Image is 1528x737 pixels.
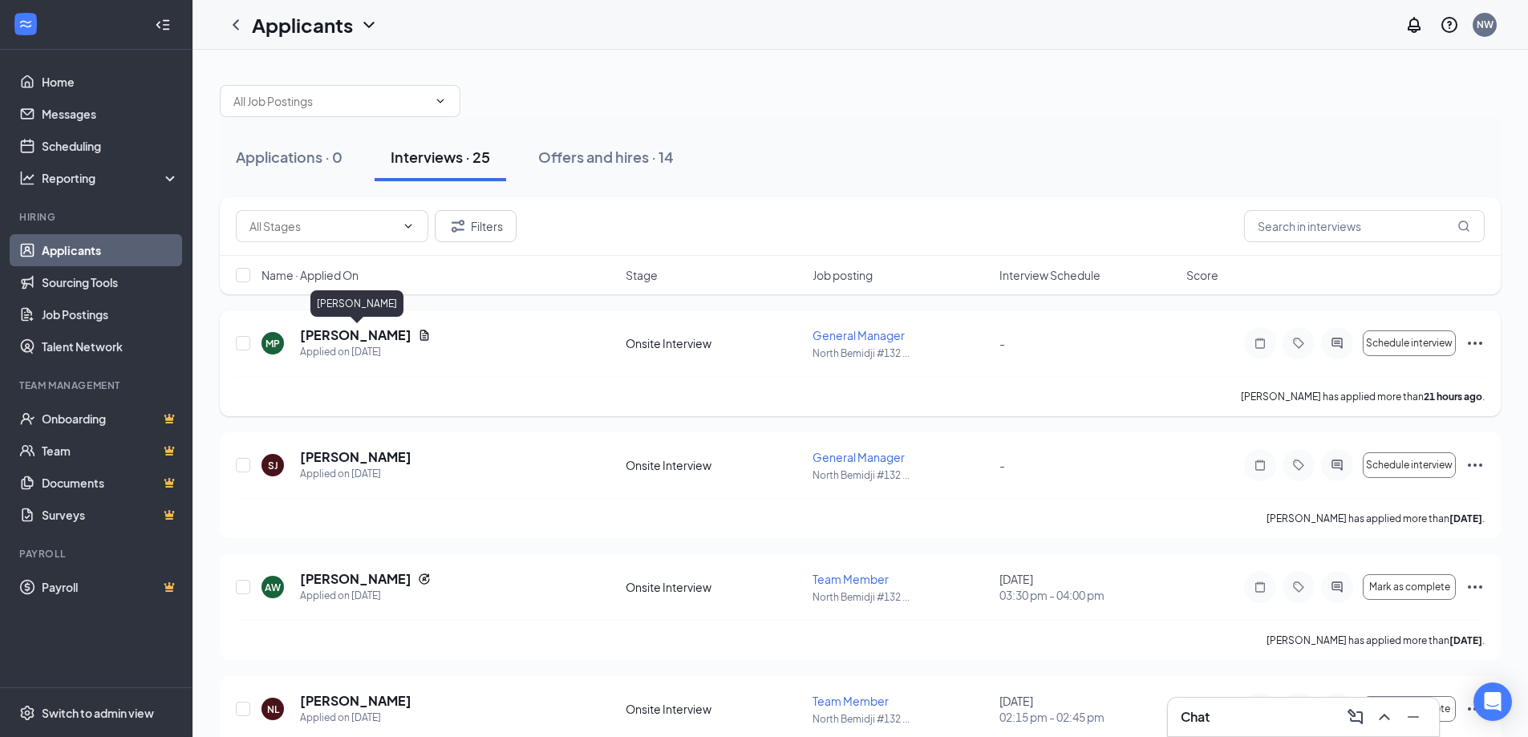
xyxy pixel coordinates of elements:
[1327,337,1347,350] svg: ActiveChat
[448,217,468,236] svg: Filter
[813,346,990,360] p: North Bemidji #132 ...
[300,570,411,588] h5: [PERSON_NAME]
[42,130,179,162] a: Scheduling
[1465,699,1485,719] svg: Ellipses
[233,92,428,110] input: All Job Postings
[42,330,179,362] a: Talent Network
[300,692,411,710] h5: [PERSON_NAME]
[1346,707,1365,727] svg: ComposeMessage
[1289,459,1308,472] svg: Tag
[1404,707,1423,727] svg: Minimize
[1372,704,1397,730] button: ChevronUp
[813,712,990,726] p: North Bemidji #132 ...
[42,499,179,531] a: SurveysCrown
[42,234,179,266] a: Applicants
[435,210,517,242] button: Filter Filters
[42,170,180,186] div: Reporting
[265,337,280,350] div: MP
[813,450,905,464] span: General Manager
[1465,577,1485,597] svg: Ellipses
[1267,512,1485,525] p: [PERSON_NAME] has applied more than .
[249,217,395,235] input: All Stages
[300,466,411,482] div: Applied on [DATE]
[19,379,176,392] div: Team Management
[1327,581,1347,593] svg: ActiveChat
[1327,459,1347,472] svg: ActiveChat
[1366,338,1453,349] span: Schedule interview
[1465,456,1485,475] svg: Ellipses
[999,693,1177,725] div: [DATE]
[300,326,411,344] h5: [PERSON_NAME]
[999,458,1005,472] span: -
[813,328,905,342] span: General Manager
[359,15,379,34] svg: ChevronDown
[1363,574,1456,600] button: Mark as complete
[813,572,889,586] span: Team Member
[268,459,278,472] div: SJ
[300,710,411,726] div: Applied on [DATE]
[42,467,179,499] a: DocumentsCrown
[626,579,803,595] div: Onsite Interview
[418,573,431,585] svg: Reapply
[236,147,342,167] div: Applications · 0
[402,220,415,233] svg: ChevronDown
[538,147,674,167] div: Offers and hires · 14
[999,571,1177,603] div: [DATE]
[252,11,353,38] h1: Applicants
[999,336,1005,350] span: -
[434,95,447,107] svg: ChevronDown
[19,705,35,721] svg: Settings
[813,468,990,482] p: North Bemidji #132 ...
[19,547,176,561] div: Payroll
[626,335,803,351] div: Onsite Interview
[1477,18,1494,31] div: NW
[1363,330,1456,356] button: Schedule interview
[1404,15,1424,34] svg: Notifications
[1375,707,1394,727] svg: ChevronUp
[1244,210,1485,242] input: Search in interviews
[19,170,35,186] svg: Analysis
[1250,581,1270,593] svg: Note
[1449,634,1482,646] b: [DATE]
[813,267,873,283] span: Job posting
[1181,708,1210,726] h3: Chat
[1473,682,1512,721] div: Open Intercom Messenger
[42,298,179,330] a: Job Postings
[813,590,990,604] p: North Bemidji #132 ...
[42,266,179,298] a: Sourcing Tools
[1241,390,1485,403] p: [PERSON_NAME] has applied more than .
[1250,459,1270,472] svg: Note
[300,588,431,604] div: Applied on [DATE]
[813,694,889,708] span: Team Member
[42,403,179,435] a: OnboardingCrown
[42,98,179,130] a: Messages
[18,16,34,32] svg: WorkstreamLogo
[626,267,658,283] span: Stage
[626,701,803,717] div: Onsite Interview
[155,17,171,33] svg: Collapse
[300,448,411,466] h5: [PERSON_NAME]
[1363,452,1456,478] button: Schedule interview
[300,344,431,360] div: Applied on [DATE]
[391,147,490,167] div: Interviews · 25
[1363,696,1456,722] button: Mark as complete
[1267,634,1485,647] p: [PERSON_NAME] has applied more than .
[626,457,803,473] div: Onsite Interview
[1440,15,1459,34] svg: QuestionInfo
[1186,267,1218,283] span: Score
[1289,337,1308,350] svg: Tag
[42,705,154,721] div: Switch to admin view
[42,571,179,603] a: PayrollCrown
[418,329,431,342] svg: Document
[226,15,245,34] svg: ChevronLeft
[1289,581,1308,593] svg: Tag
[999,709,1177,725] span: 02:15 pm - 02:45 pm
[267,703,279,716] div: NL
[261,267,359,283] span: Name · Applied On
[19,210,176,224] div: Hiring
[1424,391,1482,403] b: 21 hours ago
[1449,512,1482,524] b: [DATE]
[1343,704,1368,730] button: ComposeMessage
[1366,460,1453,471] span: Schedule interview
